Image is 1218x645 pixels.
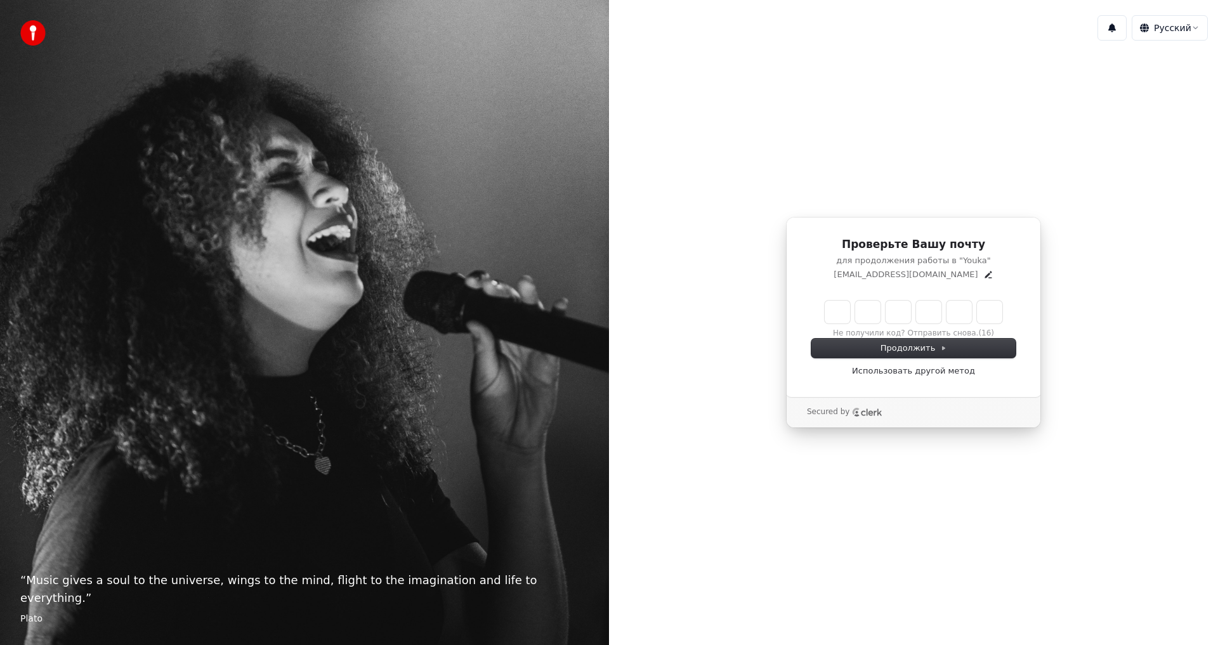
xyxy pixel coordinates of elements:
button: Edit [983,270,993,280]
p: Secured by [807,407,849,417]
footer: Plato [20,612,589,625]
a: Использовать другой метод [852,365,975,377]
a: Clerk logo [852,408,882,417]
p: для продолжения работы в "Youka" [811,255,1016,266]
img: youka [20,20,46,46]
p: [EMAIL_ADDRESS][DOMAIN_NAME] [834,269,978,280]
span: Продолжить [881,342,947,354]
h1: Проверьте Вашу почту [811,237,1016,252]
button: Продолжить [811,339,1016,358]
p: “ Music gives a soul to the universe, wings to the mind, flight to the imagination and life to ev... [20,571,589,607]
input: Enter verification code [825,301,1002,323]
